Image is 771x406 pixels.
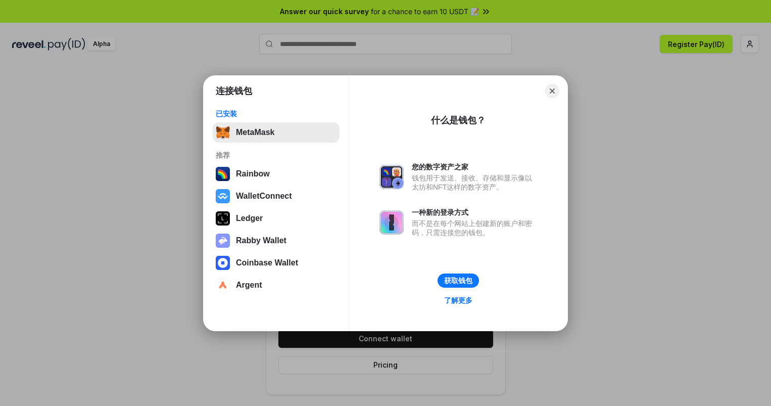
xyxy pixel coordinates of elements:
button: Rainbow [213,164,340,184]
div: Rainbow [236,169,270,178]
img: svg+xml,%3Csvg%20xmlns%3D%22http%3A%2F%2Fwww.w3.org%2F2000%2Fsvg%22%20fill%3D%22none%22%20viewBox... [379,210,404,235]
div: 您的数字资产之家 [412,162,537,171]
button: Coinbase Wallet [213,253,340,273]
img: svg+xml,%3Csvg%20width%3D%2228%22%20height%3D%2228%22%20viewBox%3D%220%200%2028%2028%22%20fill%3D... [216,278,230,292]
img: svg+xml,%3Csvg%20xmlns%3D%22http%3A%2F%2Fwww.w3.org%2F2000%2Fsvg%22%20width%3D%2228%22%20height%3... [216,211,230,225]
div: Rabby Wallet [236,236,286,245]
button: 获取钱包 [438,274,479,288]
a: 了解更多 [438,294,478,307]
img: svg+xml,%3Csvg%20fill%3D%22none%22%20height%3D%2233%22%20viewBox%3D%220%200%2035%2033%22%20width%... [216,125,230,140]
div: WalletConnect [236,192,292,201]
img: svg+xml,%3Csvg%20width%3D%2228%22%20height%3D%2228%22%20viewBox%3D%220%200%2028%2028%22%20fill%3D... [216,256,230,270]
div: 钱包用于发送、接收、存储和显示像以太坊和NFT这样的数字资产。 [412,173,537,192]
div: MetaMask [236,128,274,137]
div: Argent [236,281,262,290]
div: 什么是钱包？ [431,114,486,126]
div: 推荐 [216,151,336,160]
button: WalletConnect [213,186,340,206]
div: 获取钱包 [444,276,472,285]
h1: 连接钱包 [216,85,252,97]
div: 而不是在每个网站上创建新的账户和密码，只需连接您的钱包。 [412,219,537,237]
div: Ledger [236,214,263,223]
img: svg+xml,%3Csvg%20width%3D%2228%22%20height%3D%2228%22%20viewBox%3D%220%200%2028%2028%22%20fill%3D... [216,189,230,203]
button: Argent [213,275,340,295]
button: MetaMask [213,122,340,143]
img: svg+xml,%3Csvg%20xmlns%3D%22http%3A%2F%2Fwww.w3.org%2F2000%2Fsvg%22%20fill%3D%22none%22%20viewBox... [379,165,404,189]
button: Ledger [213,208,340,229]
img: svg+xml,%3Csvg%20width%3D%22120%22%20height%3D%22120%22%20viewBox%3D%220%200%20120%20120%22%20fil... [216,167,230,181]
button: Close [545,84,559,98]
div: 一种新的登录方式 [412,208,537,217]
div: 了解更多 [444,296,472,305]
div: Coinbase Wallet [236,258,298,267]
button: Rabby Wallet [213,231,340,251]
img: svg+xml,%3Csvg%20xmlns%3D%22http%3A%2F%2Fwww.w3.org%2F2000%2Fsvg%22%20fill%3D%22none%22%20viewBox... [216,234,230,248]
div: 已安装 [216,109,336,118]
